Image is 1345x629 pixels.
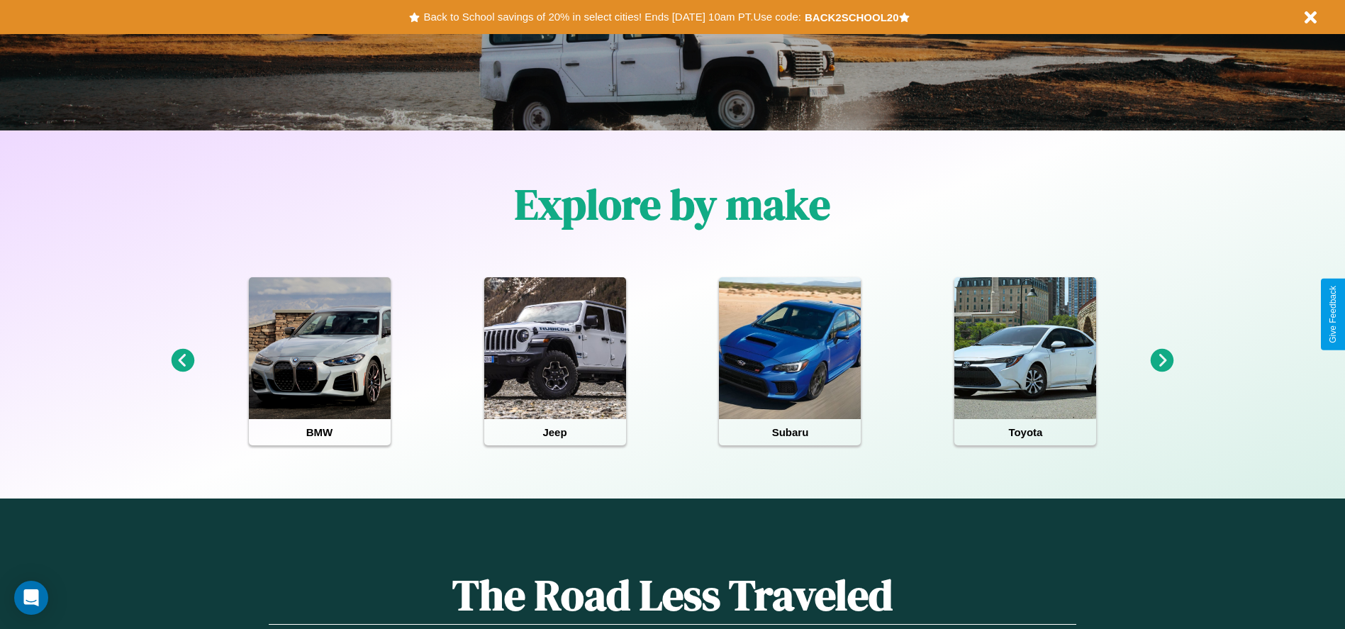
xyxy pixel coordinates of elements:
[14,581,48,615] div: Open Intercom Messenger
[269,566,1076,625] h1: The Road Less Traveled
[1328,286,1338,343] div: Give Feedback
[954,419,1096,445] h4: Toyota
[515,175,830,233] h1: Explore by make
[484,419,626,445] h4: Jeep
[249,419,391,445] h4: BMW
[805,11,899,23] b: BACK2SCHOOL20
[719,419,861,445] h4: Subaru
[420,7,804,27] button: Back to School savings of 20% in select cities! Ends [DATE] 10am PT.Use code:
